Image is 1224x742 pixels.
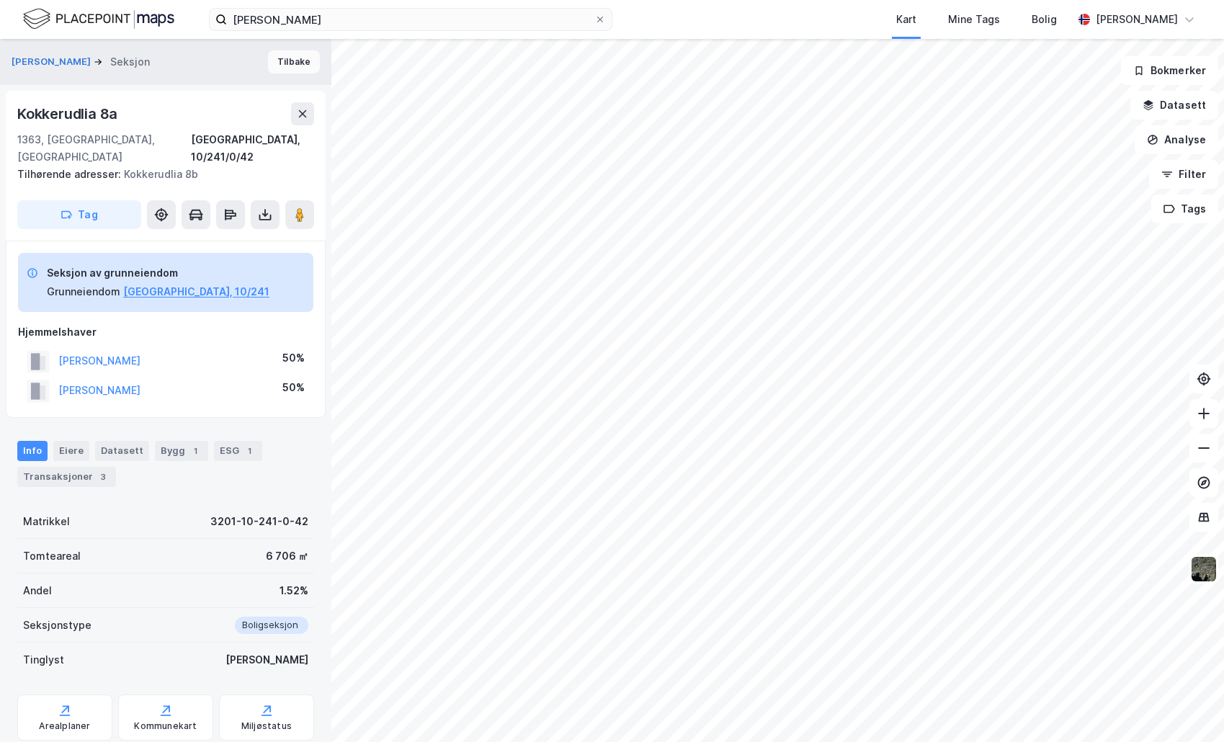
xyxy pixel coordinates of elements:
[282,379,305,396] div: 50%
[17,131,191,166] div: 1363, [GEOGRAPHIC_DATA], [GEOGRAPHIC_DATA]
[1135,125,1218,154] button: Analyse
[23,582,52,599] div: Andel
[17,200,141,229] button: Tag
[47,283,120,300] div: Grunneiendom
[23,513,70,530] div: Matrikkel
[241,720,292,732] div: Miljøstatus
[17,467,116,487] div: Transaksjoner
[227,9,594,30] input: Søk på adresse, matrikkel, gårdeiere, leietakere eller personer
[268,50,320,73] button: Tilbake
[266,547,308,565] div: 6 706 ㎡
[1130,91,1218,120] button: Datasett
[95,441,149,461] div: Datasett
[134,720,197,732] div: Kommunekart
[1152,673,1224,742] iframe: Chat Widget
[191,131,314,166] div: [GEOGRAPHIC_DATA], 10/241/0/42
[155,441,208,461] div: Bygg
[39,720,90,732] div: Arealplaner
[23,651,64,669] div: Tinglyst
[896,11,916,28] div: Kart
[1032,11,1057,28] div: Bolig
[1152,673,1224,742] div: Kontrollprogram for chat
[1151,195,1218,223] button: Tags
[23,617,91,634] div: Seksjonstype
[123,283,269,300] button: [GEOGRAPHIC_DATA], 10/241
[47,264,269,282] div: Seksjon av grunneiendom
[225,651,308,669] div: [PERSON_NAME]
[188,444,202,458] div: 1
[1190,555,1218,583] img: 9k=
[214,441,262,461] div: ESG
[1149,160,1218,189] button: Filter
[53,441,89,461] div: Eiere
[1121,56,1218,85] button: Bokmerker
[282,349,305,367] div: 50%
[280,582,308,599] div: 1.52%
[17,441,48,461] div: Info
[17,102,120,125] div: Kokkerudlia 8a
[948,11,1000,28] div: Mine Tags
[17,166,303,183] div: Kokkerudlia 8b
[96,470,110,484] div: 3
[23,547,81,565] div: Tomteareal
[23,6,174,32] img: logo.f888ab2527a4732fd821a326f86c7f29.svg
[18,323,313,341] div: Hjemmelshaver
[12,55,94,69] button: [PERSON_NAME]
[17,168,124,180] span: Tilhørende adresser:
[1096,11,1178,28] div: [PERSON_NAME]
[242,444,256,458] div: 1
[110,53,150,71] div: Seksjon
[210,513,308,530] div: 3201-10-241-0-42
